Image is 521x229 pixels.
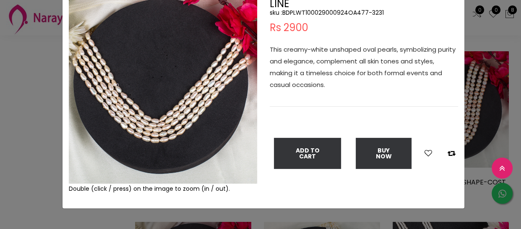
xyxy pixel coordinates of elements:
[69,184,257,194] div: Double (click / press) on the image to zoom (in / out).
[270,44,458,91] p: This creamy-white unshaped oval pearls, symbolizing purity and elegance, complement all skin tone...
[422,148,435,159] button: Add to wishlist
[270,23,308,33] span: Rs 2900
[270,9,458,16] h5: sku : BDPLWT100029000924OA477-3231
[445,148,458,159] button: Add to compare
[274,138,341,169] button: Add To Cart
[356,138,412,169] button: Buy Now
